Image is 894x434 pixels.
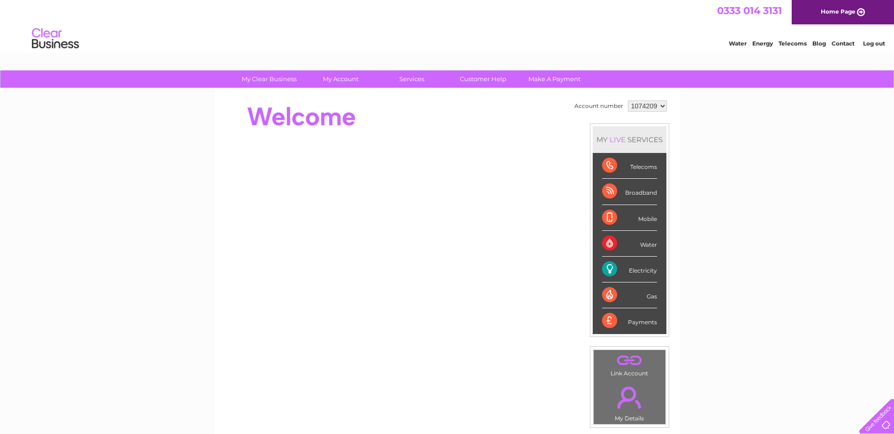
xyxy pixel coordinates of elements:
[444,70,522,88] a: Customer Help
[572,98,626,114] td: Account number
[602,179,657,205] div: Broadband
[373,70,451,88] a: Services
[602,257,657,282] div: Electricity
[779,40,807,47] a: Telecoms
[752,40,773,47] a: Energy
[593,350,666,379] td: Link Account
[812,40,826,47] a: Blog
[593,126,666,153] div: MY SERVICES
[602,153,657,179] div: Telecoms
[593,379,666,425] td: My Details
[602,231,657,257] div: Water
[608,135,627,144] div: LIVE
[729,40,747,47] a: Water
[302,70,379,88] a: My Account
[602,308,657,334] div: Payments
[226,5,669,46] div: Clear Business is a trading name of Verastar Limited (registered in [GEOGRAPHIC_DATA] No. 3667643...
[31,24,79,53] img: logo.png
[863,40,885,47] a: Log out
[602,205,657,231] div: Mobile
[516,70,593,88] a: Make A Payment
[832,40,855,47] a: Contact
[602,282,657,308] div: Gas
[596,352,663,369] a: .
[230,70,308,88] a: My Clear Business
[717,5,782,16] a: 0333 014 3131
[596,381,663,414] a: .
